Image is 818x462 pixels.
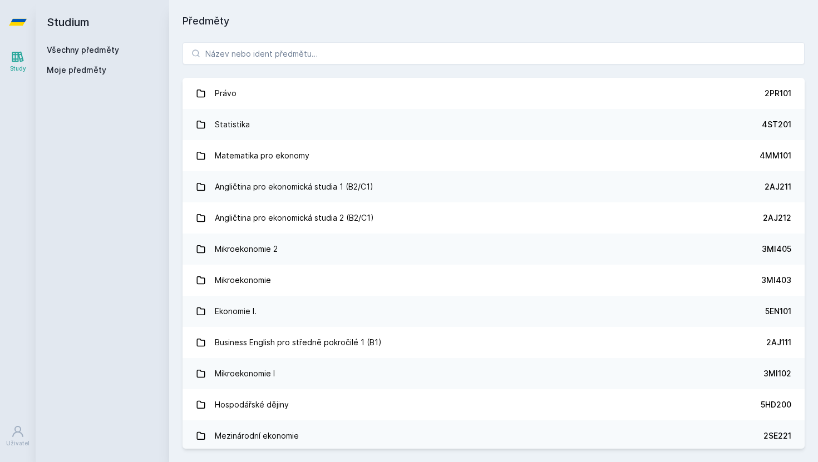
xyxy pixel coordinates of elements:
[763,368,791,379] div: 3MI102
[215,238,278,260] div: Mikroekonomie 2
[215,425,299,447] div: Mezinárodní ekonomie
[215,207,374,229] div: Angličtina pro ekonomická studia 2 (B2/C1)
[765,88,791,99] div: 2PR101
[763,212,791,223] div: 2AJ212
[183,42,805,64] input: Název nebo ident předmětu…
[215,394,289,416] div: Hospodářské dějiny
[762,244,791,255] div: 3MI405
[765,181,791,192] div: 2AJ211
[183,234,805,265] a: Mikroekonomie 2 3MI405
[766,337,791,348] div: 2AJ111
[183,78,805,109] a: Právo 2PR101
[183,171,805,202] a: Angličtina pro ekonomická studia 1 (B2/C1) 2AJ211
[183,296,805,327] a: Ekonomie I. 5EN101
[761,275,791,286] div: 3MI403
[183,265,805,296] a: Mikroekonomie 3MI403
[215,300,257,322] div: Ekonomie I.
[763,430,791,441] div: 2SE221
[215,176,373,198] div: Angličtina pro ekonomická studia 1 (B2/C1)
[215,269,271,291] div: Mikroekonomie
[2,419,33,453] a: Uživatel
[215,362,275,385] div: Mikroekonomie I
[183,140,805,171] a: Matematika pro ekonomy 4MM101
[183,202,805,234] a: Angličtina pro ekonomická studia 2 (B2/C1) 2AJ212
[215,145,309,167] div: Matematika pro ekonomy
[215,331,382,354] div: Business English pro středně pokročilé 1 (B1)
[183,420,805,451] a: Mezinárodní ekonomie 2SE221
[47,64,106,76] span: Moje předměty
[183,389,805,420] a: Hospodářské dějiny 5HD200
[183,13,805,29] h1: Předměty
[761,399,791,410] div: 5HD200
[762,119,791,130] div: 4ST201
[215,82,236,105] div: Právo
[760,150,791,161] div: 4MM101
[215,113,250,136] div: Statistika
[183,327,805,358] a: Business English pro středně pokročilé 1 (B1) 2AJ111
[47,45,119,54] a: Všechny předměty
[6,439,29,448] div: Uživatel
[2,44,33,78] a: Study
[10,64,26,73] div: Study
[765,306,791,317] div: 5EN101
[183,358,805,389] a: Mikroekonomie I 3MI102
[183,109,805,140] a: Statistika 4ST201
